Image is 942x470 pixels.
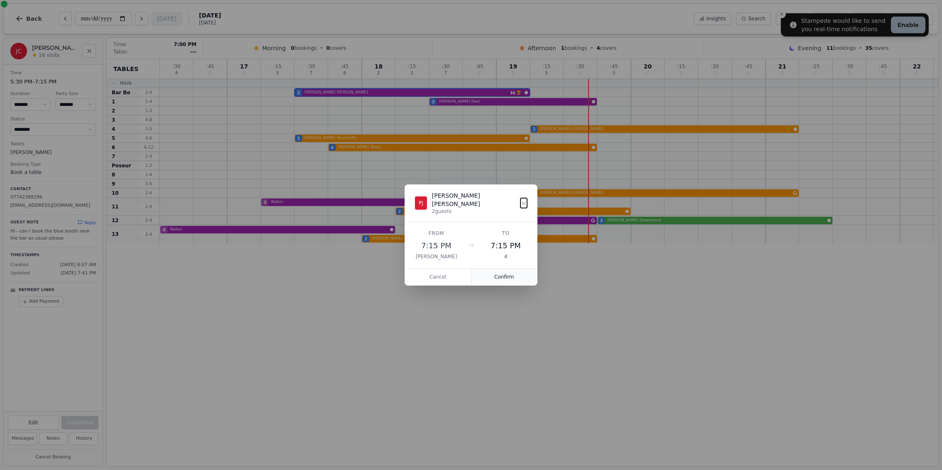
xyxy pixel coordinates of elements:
[484,240,527,252] div: 7:15 PM
[432,208,520,215] div: 2 guests
[405,269,471,285] button: Cancel
[415,196,427,210] div: PJ
[471,269,537,285] button: Confirm
[484,253,527,260] div: 4
[415,230,458,237] div: From
[432,191,520,208] div: [PERSON_NAME] [PERSON_NAME]
[415,240,458,252] div: 7:15 PM
[415,253,458,260] div: [PERSON_NAME]
[484,230,527,237] div: To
